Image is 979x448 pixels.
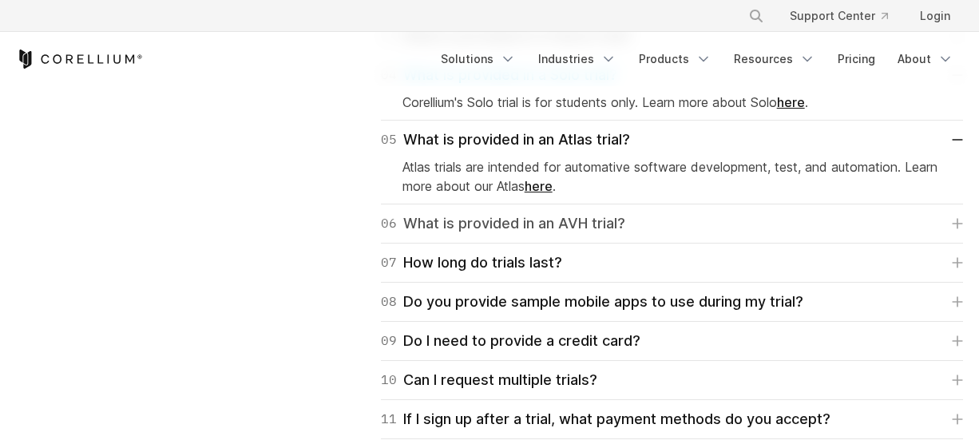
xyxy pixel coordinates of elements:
[431,45,963,73] div: Navigation Menu
[381,291,397,313] span: 08
[381,369,397,391] span: 10
[381,252,963,274] a: 07How long do trials last?
[381,291,803,313] div: Do you provide sample mobile apps to use during my trial?
[907,2,963,30] a: Login
[381,212,963,235] a: 06What is provided in an AVH trial?
[629,45,721,73] a: Products
[381,291,963,313] a: 08Do you provide sample mobile apps to use during my trial?
[16,50,143,69] a: Corellium Home
[742,2,771,30] button: Search
[381,369,963,391] a: 10Can I request multiple trials?
[381,129,630,151] div: What is provided in an Atlas trial?
[381,252,562,274] div: How long do trials last?
[529,45,626,73] a: Industries
[888,45,963,73] a: About
[729,2,963,30] div: Navigation Menu
[381,129,963,151] a: 05What is provided in an Atlas trial?
[777,2,901,30] a: Support Center
[724,45,825,73] a: Resources
[381,212,625,235] div: What is provided in an AVH trial?
[381,408,397,430] span: 11
[777,94,805,110] a: here
[431,45,525,73] a: Solutions
[828,45,885,73] a: Pricing
[402,157,941,196] p: Atlas trials are intended for automative software development, test, and automation. Learn more a...
[381,408,963,430] a: 11If I sign up after a trial, what payment methods do you accept?
[381,129,397,151] span: 05
[525,178,553,194] a: here
[402,93,941,112] p: Corellium's Solo trial is for students only. Learn more about Solo .
[381,252,397,274] span: 07
[381,369,597,391] div: Can I request multiple trials?
[381,330,963,352] a: 09Do I need to provide a credit card?
[381,408,830,430] div: If I sign up after a trial, what payment methods do you accept?
[381,212,397,235] span: 06
[381,330,397,352] span: 09
[381,330,640,352] div: Do I need to provide a credit card?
